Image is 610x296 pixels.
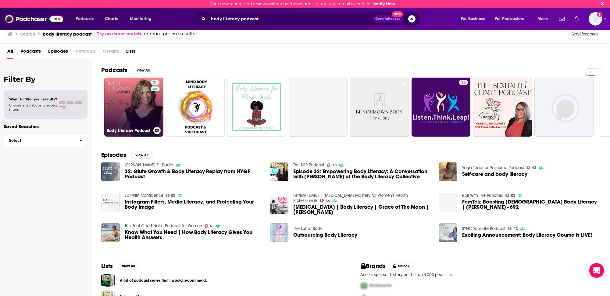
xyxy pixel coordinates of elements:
[388,263,414,270] button: Unlock
[4,138,74,142] span: Select
[462,199,600,210] a: FemTek: Boosting Female Body Literacy | Olivia Orchowski - 692
[597,12,602,17] svg: Email not verified
[462,232,592,238] a: Exciting Announcement: Body Literacy Course Is LIVE!
[293,226,322,231] a: The Lunar Body
[513,227,518,230] span: 42
[4,75,87,84] h2: Filter By
[326,200,330,202] span: 64
[293,204,431,215] a: Fertility Awareness | Body Literacy | Grace of The Moon | Sarah Bly
[457,14,493,24] button: open menu
[293,162,324,168] a: The NFP Podcast
[270,162,289,181] img: Episode 32: Empowering Body Literacy: A Conversation with Laura Forrest of The Body Literacy Coll...
[101,223,120,242] img: Know What You Need | How Body Literacy Gives You Health Answers
[358,279,370,292] img: First Pro Logo
[142,30,195,37] span: for more precise results
[293,232,357,238] a: Outsourcing Body Literacy
[526,166,537,169] a: 43
[97,30,141,37] a: Try an exact match
[125,162,173,168] a: Shelby Sassin Fit Radio
[412,78,471,137] a: 35
[439,162,457,181] img: Self-care and body literacy
[505,194,515,197] a: 53
[120,277,207,284] a: A list of podcast series that I would recommend.
[103,46,119,59] span: Credits
[557,14,567,24] a: Show notifications dropdown
[101,151,126,159] h2: Episodes
[5,13,63,25] img: Podchaser - Follow, Share and Rate Podcasts
[439,223,457,242] img: Exciting Announcement: Body Literacy Course Is LIVE!
[462,193,503,198] a: Roll With The Punches
[293,204,431,215] span: [MEDICAL_DATA] | Body Literacy | Grace of The Moon | [PERSON_NAME]
[153,80,157,86] span: 31
[210,225,213,228] span: 41
[370,283,392,288] span: McDonalds
[118,263,140,270] button: View All
[20,46,41,59] a: Podcasts
[361,262,386,270] h2: Brands
[461,80,466,86] span: 35
[293,169,431,179] a: Episode 32: Empowering Body Literacy: A Conversation with Laura Forrest of The Body Literacy Coll...
[439,193,457,211] a: FemTek: Boosting Female Body Literacy | Olivia Orchowski - 692
[126,46,135,59] a: Lists
[171,194,175,197] span: 53
[107,128,151,133] h3: Body Literacy Podcast
[131,151,153,159] button: View All
[361,272,601,277] p: Access sponsor history on the top 5,000 podcasts.
[459,80,468,85] a: 35
[125,199,263,210] a: Instagram Filters, Media Literacy, and Protecting Your Body Image
[570,31,600,37] button: Send feedback
[20,31,35,37] h3: Search
[101,151,153,159] a: EpisodesView All
[101,66,127,74] h2: Podcasts
[4,134,87,147] button: Select
[7,46,13,59] a: All
[101,162,120,181] img: 32. Glute Growth & Body Literacy Replay from NYQF Podcast
[293,193,408,203] a: Fertility Friday | Fertility Awareness Mastery for Women's Health Professionals
[525,80,527,86] span: 7
[373,2,395,6] a: Verify Now
[320,199,330,202] a: 64
[589,263,604,278] div: Open Intercom Messenger
[125,169,263,179] a: 32. Glute Growth & Body Literacy Replay from NYQF Podcast
[101,273,115,287] a: A list of podcast series that I would recommend.
[589,12,602,26] img: User Profile
[125,230,263,240] a: Know What You Need | How Body Literacy Gives You Health Answers
[495,15,524,23] span: For Podcasters
[9,97,57,101] span: Want to filter your results?
[48,46,68,59] a: Episodes
[101,14,122,24] a: Charts
[125,193,163,198] a: Eat with Confidence
[461,15,485,23] span: For Business
[270,223,289,242] img: Outsourcing Body Literacy
[373,15,403,23] button: Open AdvancedNew
[462,199,600,210] span: FemTek: Boosting [DEMOGRAPHIC_DATA] Body Literacy | [PERSON_NAME] - 692
[105,15,118,23] span: Charts
[151,80,159,85] a: 31
[491,14,533,24] button: open menu
[293,169,431,179] span: Episode 32: Empowering Body Literacy: A Conversation with [PERSON_NAME] of The Body Literacy Coll...
[462,172,527,177] a: Self-care and body literacy
[532,166,537,169] span: 43
[205,224,214,228] a: 41
[332,164,337,167] span: 30
[9,103,57,112] span: Choose a tab above to access filters.
[208,14,373,24] input: Search podcasts, credits, & more...
[270,196,289,214] img: Fertility Awareness | Body Literacy | Grace of The Moon | Sarah Bly
[101,66,154,74] a: PodcastsView All
[101,193,120,211] img: Instagram Filters, Media Literacy, and Protecting Your Body Image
